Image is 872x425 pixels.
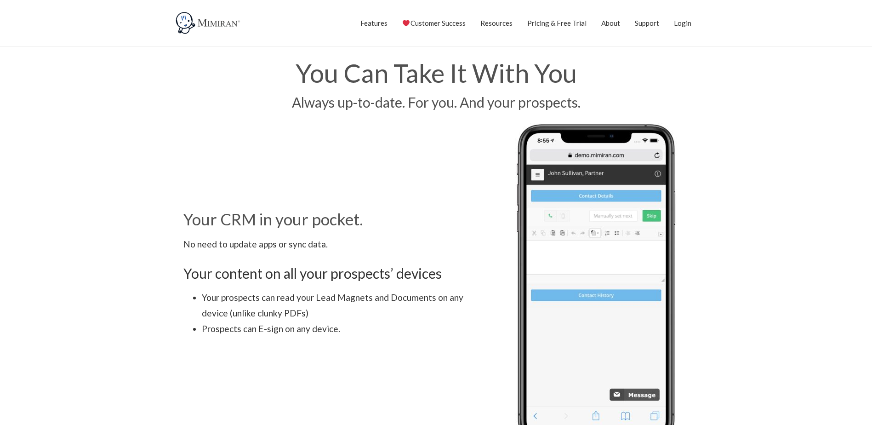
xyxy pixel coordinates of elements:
h2: Your CRM in your pocket. [183,211,485,227]
a: Pricing & Free Trial [527,11,587,34]
img: Mimiran CRM [174,11,243,34]
a: Customer Success [402,11,465,34]
li: Prospects can E-sign on any device. [202,321,485,337]
a: About [601,11,620,34]
a: Resources [480,11,513,34]
h1: You Can Take It With You [174,60,698,86]
h3: Your content on all your prospects’ devices [183,261,485,286]
img: ❤️ [403,20,410,27]
h3: Always up-to-date. For you. And your prospects. [174,95,698,109]
a: Features [360,11,388,34]
a: Support [635,11,659,34]
li: Your prospects can read your Lead Magnets and Documents on any device (unlike clunky PDFs) [202,290,485,321]
div: No need to update apps or sync data. [183,236,485,252]
a: Login [674,11,691,34]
